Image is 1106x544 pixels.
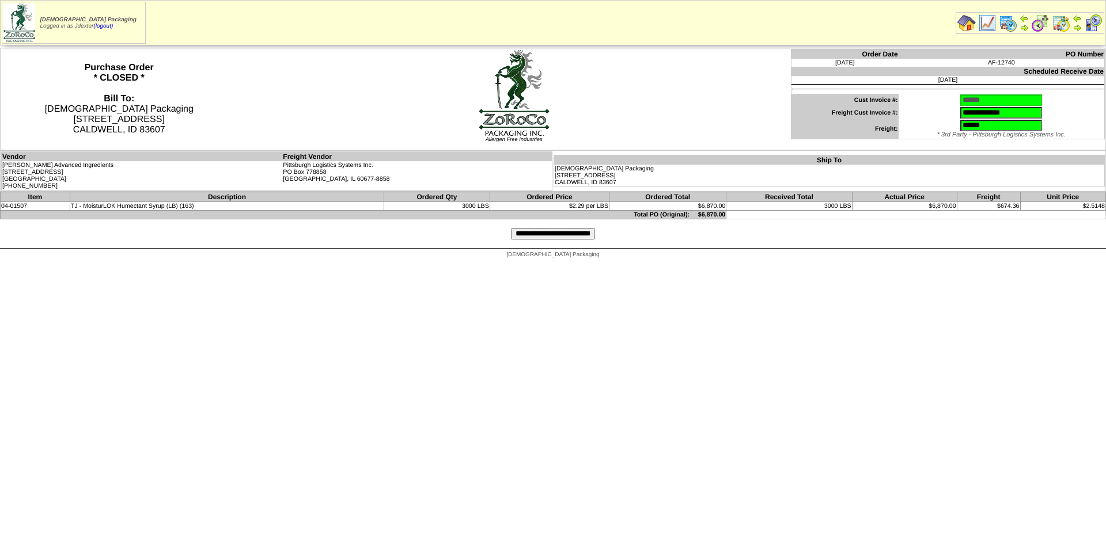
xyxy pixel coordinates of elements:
td: $674.36 [957,202,1020,211]
th: Unit Price [1020,192,1106,202]
th: Freight [957,192,1020,202]
td: 04-01507 [1,202,70,211]
td: TJ - MoisturLOK Humectant Syrup (LB) (163) [70,202,384,211]
th: Ship To [554,155,1105,165]
td: Total PO (Original): $6,870.00 [1,211,726,219]
img: arrowright.gif [1020,23,1029,32]
th: Purchase Order * CLOSED * [1,48,238,150]
td: $2.29 per LBS [490,202,609,211]
th: Order Date [791,50,898,59]
td: Pittsburgh Logistics Systems Inc. PO Box 778858 [GEOGRAPHIC_DATA], IL 60677-8858 [282,161,552,191]
th: Received Total [726,192,852,202]
td: AF-12740 [899,59,1105,67]
th: Description [70,192,384,202]
td: [DATE] [791,76,1104,84]
img: arrowright.gif [1073,23,1082,32]
td: [DATE] [791,59,898,67]
img: zoroco-logo-small.webp [3,3,35,42]
th: Ordered Price [490,192,609,202]
td: [PERSON_NAME] Advanced Ingredients [STREET_ADDRESS] [GEOGRAPHIC_DATA] [PHONE_NUMBER] [2,161,283,191]
td: $6,870.00 [852,202,957,211]
td: $2.5148 [1020,202,1106,211]
th: Ordered Total [609,192,726,202]
td: Cust Invoice #: [791,94,898,106]
td: Freight Cust Invoice #: [791,106,898,119]
td: Freight: [791,119,898,139]
img: arrowleft.gif [1020,14,1029,23]
th: Item [1,192,70,202]
strong: Bill To: [104,94,134,104]
span: [DEMOGRAPHIC_DATA] Packaging [STREET_ADDRESS] CALDWELL, ID 83607 [45,94,194,135]
img: calendarblend.gif [1031,14,1050,32]
img: calendarinout.gif [1052,14,1070,32]
td: 3000 LBS [384,202,490,211]
th: Vendor [2,152,283,162]
img: arrowleft.gif [1073,14,1082,23]
th: PO Number [899,50,1105,59]
span: [DEMOGRAPHIC_DATA] Packaging [506,252,599,258]
td: 3000 LBS [726,202,852,211]
img: calendarcustomer.gif [1084,14,1103,32]
span: Allergen Free Industries [486,136,543,142]
th: Actual Price [852,192,957,202]
th: Ordered Qty [384,192,490,202]
img: home.gif [957,14,976,32]
img: calendarprod.gif [999,14,1017,32]
td: [DEMOGRAPHIC_DATA] Packaging [STREET_ADDRESS] CALDWELL, ID 83607 [554,165,1105,187]
th: Freight Vendor [282,152,552,162]
a: (logout) [93,23,113,29]
span: * 3rd Party - Pittsburgh Logistics Systems Inc. [937,131,1066,138]
th: Scheduled Receive Date [791,67,1104,76]
span: [DEMOGRAPHIC_DATA] Packaging [40,17,137,23]
img: line_graph.gif [978,14,997,32]
img: logoBig.jpg [478,49,550,136]
span: Logged in as Jdexter [40,17,137,29]
td: $6,870.00 [609,202,726,211]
